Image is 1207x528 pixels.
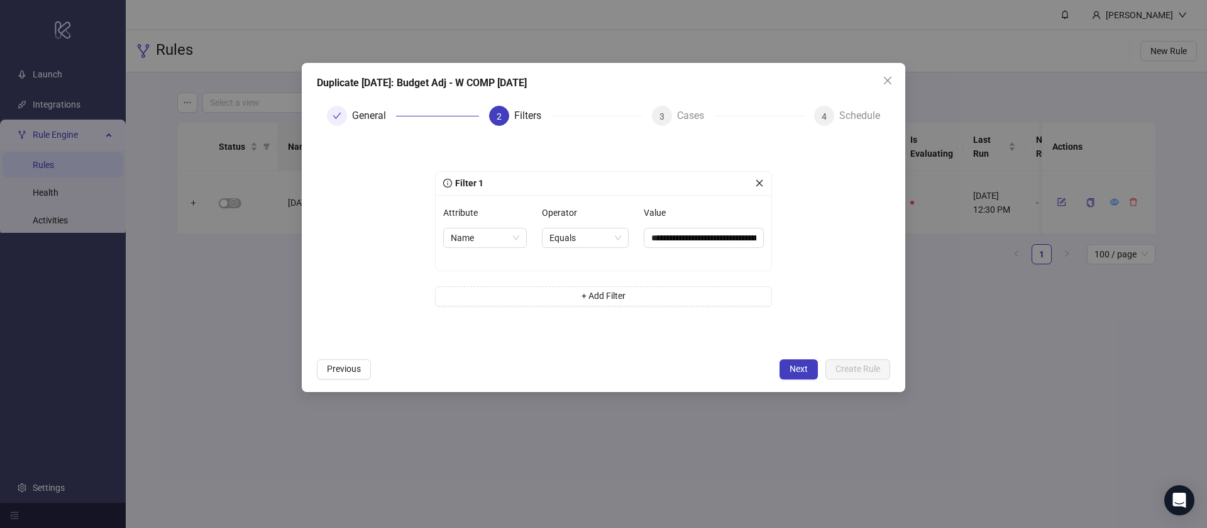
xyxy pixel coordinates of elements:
span: 3 [659,111,664,121]
span: Previous [327,364,361,374]
span: 2 [497,111,502,121]
label: Attribute [443,203,486,223]
span: + Add Filter [581,291,626,301]
span: close [755,179,764,188]
div: Duplicate [DATE]: Budget Adj - W COMP [DATE] [317,76,890,91]
span: close [883,76,893,86]
label: Operator [542,203,585,223]
input: Value [644,228,764,248]
div: Schedule [839,106,880,126]
span: info-circle [443,179,452,188]
div: Cases [677,106,714,126]
div: General [352,106,396,126]
span: Filter 1 [452,178,483,188]
span: check [333,111,341,120]
span: Next [790,364,808,374]
button: + Add Filter [435,286,772,306]
button: Previous [317,359,371,379]
span: 4 [822,111,827,121]
div: Open Intercom Messenger [1164,485,1194,515]
span: Name [451,228,519,247]
button: Close [878,70,898,91]
button: Next [780,359,818,379]
label: Value [644,203,674,223]
div: Filters [514,106,551,126]
button: Create Rule [825,359,890,379]
span: Equals [549,228,621,247]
